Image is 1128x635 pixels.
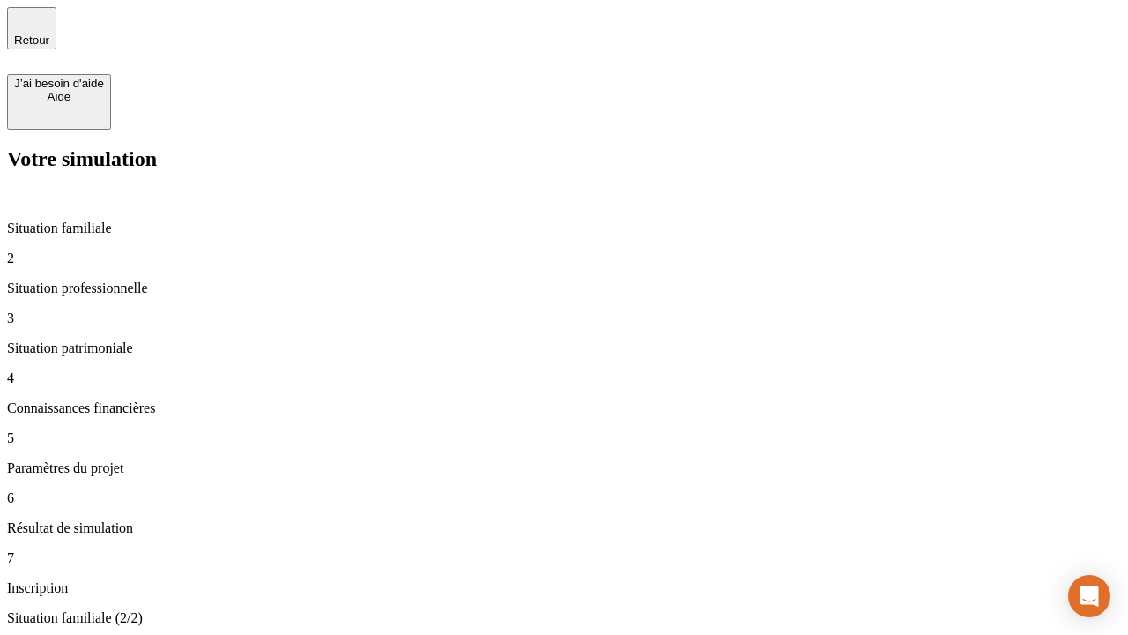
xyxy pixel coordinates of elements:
div: Aide [14,90,104,103]
div: Open Intercom Messenger [1068,575,1110,617]
p: Paramètres du projet [7,460,1121,476]
div: J’ai besoin d'aide [14,77,104,90]
span: Retour [14,34,49,47]
p: Situation patrimoniale [7,340,1121,356]
p: 6 [7,490,1121,506]
p: Résultat de simulation [7,520,1121,536]
button: Retour [7,7,56,49]
p: Situation professionnelle [7,280,1121,296]
p: 4 [7,370,1121,386]
p: 7 [7,550,1121,566]
p: Connaissances financières [7,400,1121,416]
p: 2 [7,250,1121,266]
p: Inscription [7,580,1121,596]
p: Situation familiale [7,220,1121,236]
p: 3 [7,310,1121,326]
button: J’ai besoin d'aideAide [7,74,111,130]
p: 5 [7,430,1121,446]
p: Situation familiale (2/2) [7,610,1121,626]
h2: Votre simulation [7,147,1121,171]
